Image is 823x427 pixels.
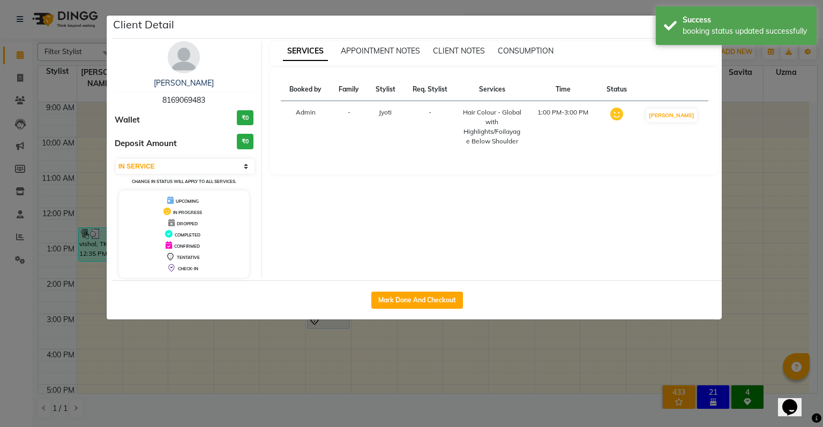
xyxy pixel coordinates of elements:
[528,78,598,101] th: Time
[237,134,253,149] h3: ₹0
[281,78,331,101] th: Booked by
[463,108,521,146] div: Hair Colour - Global with Highlights/Foilayage Below Shoulder
[176,199,199,204] span: UPCOMING
[646,109,697,122] button: [PERSON_NAME]
[115,138,177,150] span: Deposit Amount
[598,78,635,101] th: Status
[132,179,236,184] small: Change in status will apply to all services.
[168,41,200,73] img: avatar
[177,221,198,226] span: DROPPED
[113,17,174,33] h5: Client Detail
[162,95,205,105] span: 8169069483
[331,101,368,153] td: -
[177,255,200,260] span: TENTATIVE
[341,46,420,56] span: APPOINTMENT NOTES
[173,210,202,215] span: IN PROGRESS
[237,110,253,126] h3: ₹0
[683,26,809,37] div: booking status updated successfully
[174,243,200,249] span: CONFIRMED
[403,101,457,153] td: -
[498,46,553,56] span: CONSUMPTION
[283,42,328,61] span: SERVICES
[457,78,528,101] th: Services
[433,46,485,56] span: CLIENT NOTES
[175,232,200,238] span: COMPLETED
[528,101,598,153] td: 1:00 PM-3:00 PM
[154,78,214,88] a: [PERSON_NAME]
[683,14,809,26] div: Success
[367,78,403,101] th: Stylist
[403,78,457,101] th: Req. Stylist
[371,292,463,309] button: Mark Done And Checkout
[379,108,392,116] span: Jyoti
[115,114,140,126] span: Wallet
[281,101,331,153] td: Admin
[778,384,812,416] iframe: chat widget
[331,78,368,101] th: Family
[178,266,198,271] span: CHECK-IN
